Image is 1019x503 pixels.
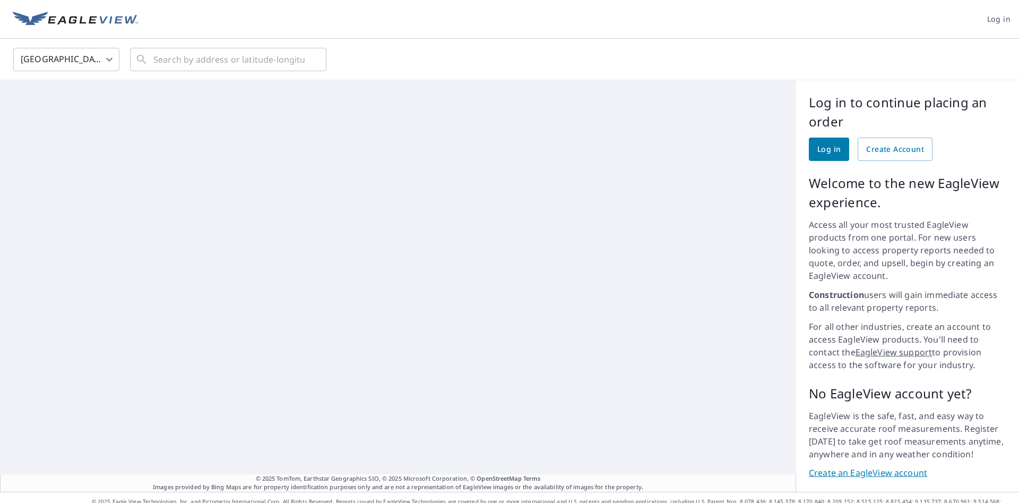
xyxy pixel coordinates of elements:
[477,474,521,482] a: OpenStreetMap
[809,467,1006,479] a: Create an EagleView account
[13,45,119,74] div: [GEOGRAPHIC_DATA]
[809,384,1006,403] p: No EagleView account yet?
[858,138,932,161] a: Create Account
[153,45,305,74] input: Search by address or latitude-longitude
[809,410,1006,461] p: EagleView is the safe, fast, and easy way to receive accurate roof measurements. Register [DATE] ...
[856,346,932,358] a: EagleView support
[809,93,1006,131] p: Log in to continue placing an order
[256,474,541,483] span: © 2025 TomTom, Earthstar Geographics SIO, © 2025 Microsoft Corporation, ©
[809,288,1006,314] p: users will gain immediate access to all relevant property reports.
[13,12,138,28] img: EV Logo
[809,138,849,161] a: Log in
[809,320,1006,371] p: For all other industries, create an account to access EagleView products. You'll need to contact ...
[523,474,541,482] a: Terms
[817,143,841,156] span: Log in
[866,143,924,156] span: Create Account
[809,218,1006,282] p: Access all your most trusted EagleView products from one portal. For new users looking to access ...
[987,13,1011,26] span: Log in
[809,174,1006,212] p: Welcome to the new EagleView experience.
[809,289,864,301] strong: Construction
